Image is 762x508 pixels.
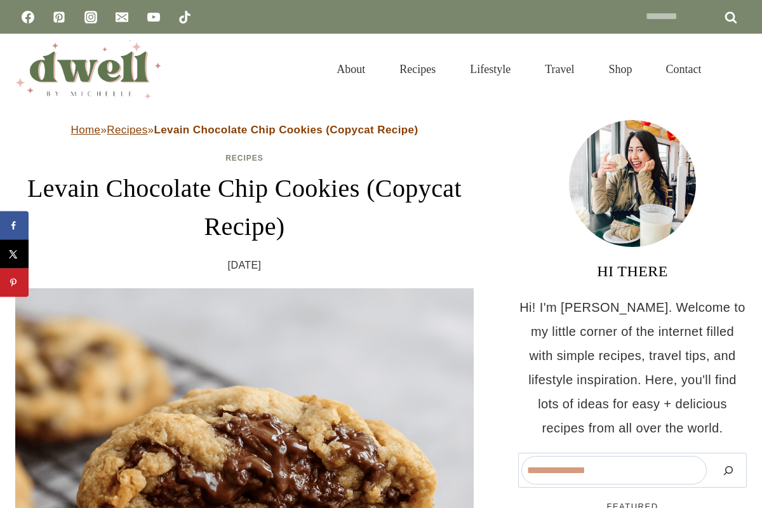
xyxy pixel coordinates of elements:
[78,4,104,30] a: Instagram
[591,47,649,91] a: Shop
[518,295,747,440] p: Hi! I'm [PERSON_NAME]. Welcome to my little corner of the internet filled with simple recipes, tr...
[528,47,591,91] a: Travel
[319,47,719,91] nav: Primary Navigation
[15,40,161,98] img: DWELL by michelle
[46,4,72,30] a: Pinterest
[319,47,382,91] a: About
[154,124,418,136] strong: Levain Chocolate Chip Cookies (Copycat Recipe)
[725,58,747,80] button: View Search Form
[141,4,166,30] a: YouTube
[518,260,747,283] h3: HI THERE
[228,256,262,275] time: [DATE]
[15,4,41,30] a: Facebook
[453,47,528,91] a: Lifestyle
[109,4,135,30] a: Email
[107,124,147,136] a: Recipes
[382,47,453,91] a: Recipes
[71,124,418,136] span: » »
[649,47,719,91] a: Contact
[15,170,474,246] h1: Levain Chocolate Chip Cookies (Copycat Recipe)
[225,154,264,163] a: Recipes
[71,124,101,136] a: Home
[172,4,197,30] a: TikTok
[713,456,744,485] button: Search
